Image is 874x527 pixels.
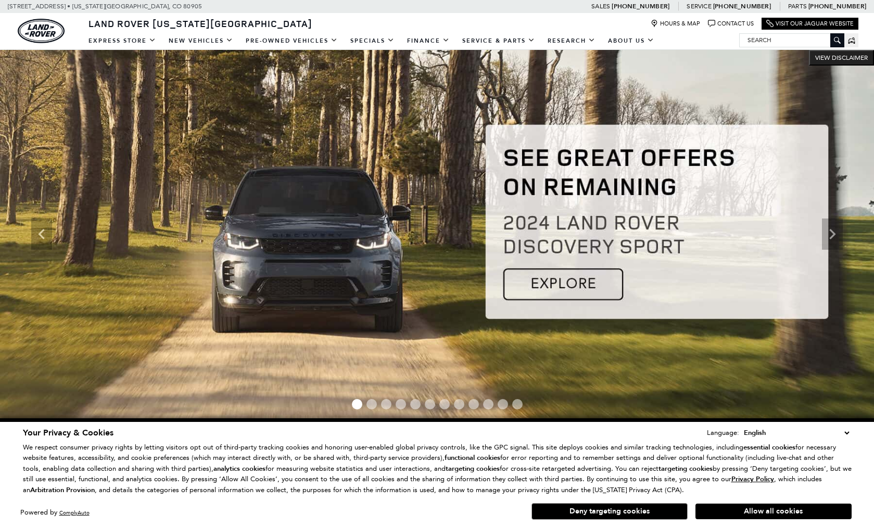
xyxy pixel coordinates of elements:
[708,20,754,28] a: Contact Us
[498,399,508,409] span: Go to slide 11
[31,218,52,250] div: Previous
[381,399,391,409] span: Go to slide 3
[658,464,713,473] strong: targeting cookies
[396,399,406,409] span: Go to slide 4
[344,32,401,50] a: Specials
[531,503,688,520] button: Deny targeting cookies
[445,453,500,462] strong: functional cookies
[30,485,95,495] strong: Arbitration Provision
[651,20,700,28] a: Hours & Map
[808,2,866,10] a: [PHONE_NUMBER]
[822,218,843,250] div: Next
[766,20,854,28] a: Visit Our Jaguar Website
[162,32,239,50] a: New Vehicles
[468,399,479,409] span: Go to slide 9
[352,399,362,409] span: Go to slide 1
[541,32,602,50] a: Research
[82,32,661,50] nav: Main Navigation
[713,2,771,10] a: [PHONE_NUMBER]
[82,32,162,50] a: EXPRESS STORE
[425,399,435,409] span: Go to slide 6
[815,54,868,62] span: VIEW DISCLAIMER
[410,399,421,409] span: Go to slide 5
[366,399,377,409] span: Go to slide 2
[18,19,65,43] a: land-rover
[439,399,450,409] span: Go to slide 7
[809,50,874,66] button: VIEW DISCLAIMER
[23,442,852,496] p: We respect consumer privacy rights by letting visitors opt out of third-party tracking cookies an...
[239,32,344,50] a: Pre-Owned Vehicles
[591,3,610,10] span: Sales
[59,509,90,516] a: ComplyAuto
[88,17,312,30] span: Land Rover [US_STATE][GEOGRAPHIC_DATA]
[731,474,774,484] u: Privacy Policy
[401,32,456,50] a: Finance
[483,399,493,409] span: Go to slide 10
[213,464,265,473] strong: analytics cookies
[446,464,500,473] strong: targeting cookies
[743,443,795,452] strong: essential cookies
[687,3,711,10] span: Service
[695,504,852,519] button: Allow all cookies
[740,34,844,46] input: Search
[20,509,90,516] div: Powered by
[454,399,464,409] span: Go to slide 8
[18,19,65,43] img: Land Rover
[707,429,739,436] div: Language:
[788,3,807,10] span: Parts
[456,32,541,50] a: Service & Parts
[741,427,852,439] select: Language Select
[23,427,113,439] span: Your Privacy & Cookies
[512,399,523,409] span: Go to slide 12
[602,32,661,50] a: About Us
[82,17,319,30] a: Land Rover [US_STATE][GEOGRAPHIC_DATA]
[612,2,669,10] a: [PHONE_NUMBER]
[8,3,202,10] a: [STREET_ADDRESS] • [US_STATE][GEOGRAPHIC_DATA], CO 80905
[731,475,774,483] a: Privacy Policy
